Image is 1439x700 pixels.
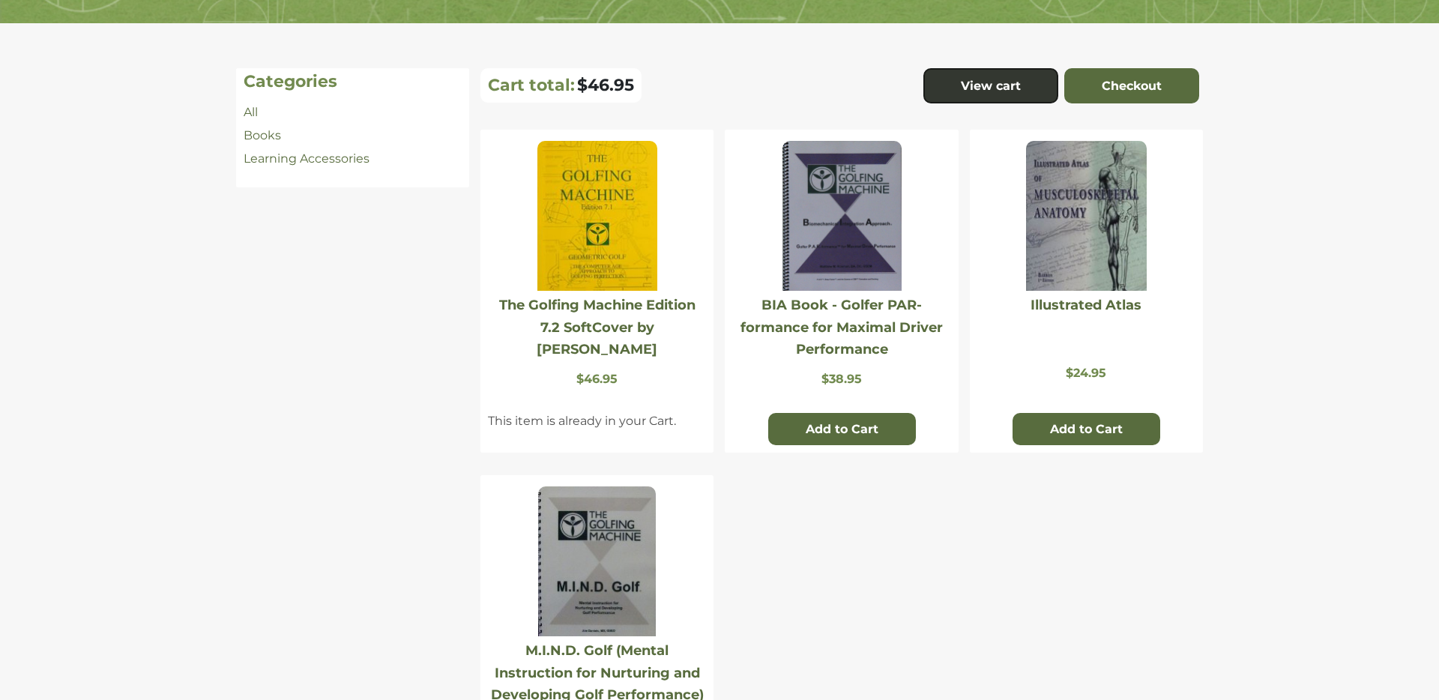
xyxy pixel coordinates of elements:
p: $24.95 [977,366,1195,380]
a: BIA Book - Golfer PAR-formance for Maximal Driver Performance [740,297,943,357]
a: All [244,105,258,119]
p: $38.95 [732,372,950,386]
img: BIA Book - Golfer PAR-formance for Maximal Driver Performance [782,141,902,291]
a: The Golfing Machine Edition 7.2 SoftCover by [PERSON_NAME] [499,297,696,357]
span: $46.95 [577,75,634,95]
a: Checkout [1064,68,1199,104]
a: Illustrated Atlas [1031,297,1141,313]
p: This item is already in your Cart. [488,412,706,430]
a: Learning Accessories [244,151,369,166]
h4: Categories [244,72,462,91]
p: $46.95 [488,372,706,386]
a: View cart [923,68,1058,104]
img: The Golfing Machine Edition 7.2 SoftCover by Homer Kelley [537,141,657,291]
button: Add to Cart [1013,413,1160,446]
p: Cart total: [488,75,575,95]
a: Books [244,128,281,142]
img: Illustrated Atlas [1026,141,1146,291]
img: Website-photo-MIND.jpg [538,486,656,636]
button: Add to Cart [768,413,916,446]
